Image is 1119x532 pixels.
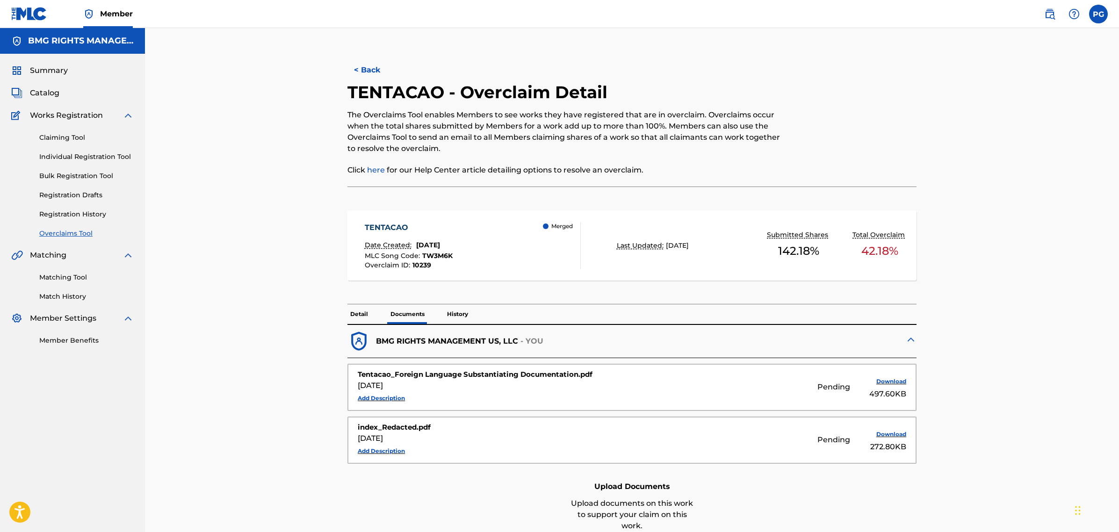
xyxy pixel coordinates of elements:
[39,133,134,143] a: Claiming Tool
[11,313,22,324] img: Member Settings
[39,152,134,162] a: Individual Registration Tool
[347,210,917,280] a: TENTACAODate Created:[DATE]MLC Song Code:TW3M6KOverclaim ID:10239 MergedLast Updated:[DATE]Submit...
[30,110,103,121] span: Works Registration
[11,65,68,76] a: SummarySummary
[367,165,385,174] a: here
[83,8,94,20] img: Top Rightsholder
[347,58,404,82] button: < Back
[39,336,134,345] a: Member Benefits
[1093,365,1119,440] iframe: Resource Center
[422,252,453,260] span: TW3M6K
[567,481,698,492] h6: Upload Documents
[861,243,898,259] span: 42.18 %
[376,336,518,347] p: BMG RIGHTS MANAGEMENT US, LLC
[11,7,47,21] img: MLC Logo
[1044,8,1055,20] img: search
[859,374,906,388] button: Download
[11,250,23,261] img: Matching
[11,87,22,99] img: Catalog
[1065,5,1083,23] div: Help
[123,313,134,324] img: expand
[347,304,371,324] p: Detail
[365,222,453,233] div: TENTACAO
[767,230,830,240] p: Submitted Shares
[30,65,68,76] span: Summary
[365,252,422,260] span: MLC Song Code :
[1068,8,1080,20] img: help
[358,433,629,444] div: [DATE]
[30,313,96,324] span: Member Settings
[817,381,850,393] div: Pending
[1072,487,1119,532] iframe: Chat Widget
[412,261,431,269] span: 10239
[39,292,134,302] a: Match History
[30,87,59,99] span: Catalog
[859,441,906,453] div: 272.80KB
[30,250,66,261] span: Matching
[444,304,471,324] p: History
[859,388,906,400] div: 497.60KB
[39,171,134,181] a: Bulk Registration Tool
[39,273,134,282] a: Matching Tool
[100,8,133,19] span: Member
[358,422,629,433] div: index_Redacted.pdf
[11,87,59,99] a: CatalogCatalog
[11,110,23,121] img: Works Registration
[778,243,819,259] span: 142.18 %
[28,36,134,46] h5: BMG RIGHTS MANAGEMENT US, LLC
[551,222,573,230] p: Merged
[617,241,666,251] p: Last Updated:
[358,380,629,391] div: [DATE]
[365,261,412,269] span: Overclaim ID :
[905,334,917,345] img: expand-cell-toggle
[358,369,629,380] div: Tentacao_Foreign Language Substantiating Documentation.pdf
[416,241,440,249] span: [DATE]
[1075,496,1081,525] div: Drag
[859,427,906,441] button: Download
[520,336,544,347] p: - YOU
[123,110,134,121] img: expand
[347,330,370,353] img: dfb38c8551f6dcc1ac04.svg
[358,444,405,458] button: Add Description
[817,434,850,446] div: Pending
[1040,5,1059,23] a: Public Search
[11,36,22,47] img: Accounts
[567,498,698,532] p: Upload documents on this work to support your claim on this work.
[39,209,134,219] a: Registration History
[852,230,907,240] p: Total Overclaim
[39,229,134,238] a: Overclaims Tool
[388,304,427,324] p: Documents
[11,65,22,76] img: Summary
[347,165,786,176] p: Click for our Help Center article detailing options to resolve an overclaim.
[347,109,786,154] p: The Overclaims Tool enables Members to see works they have registered that are in overclaim. Over...
[347,82,612,103] h2: TENTACAO - Overclaim Detail
[39,190,134,200] a: Registration Drafts
[1089,5,1108,23] div: User Menu
[123,250,134,261] img: expand
[358,391,405,405] button: Add Description
[666,241,689,250] span: [DATE]
[365,240,414,250] p: Date Created:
